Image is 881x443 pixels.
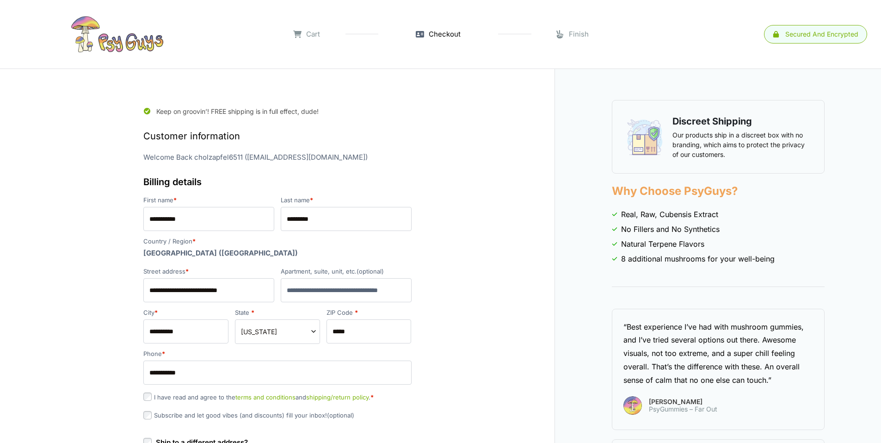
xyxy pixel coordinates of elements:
div: Welcome Back cholzapfel6511 ( [EMAIL_ADDRESS][DOMAIN_NAME] ) [140,150,415,165]
label: State [235,310,320,316]
a: shipping/return policy [306,393,369,401]
strong: Why Choose PsyGuys? [612,184,738,198]
label: First name [143,197,274,203]
span: PsyGummies – Far Out [649,406,717,413]
h3: Customer information [143,129,412,143]
a: Cart [293,29,320,40]
span: [PERSON_NAME] [649,399,717,405]
span: State [235,319,320,344]
strong: [GEOGRAPHIC_DATA] ([GEOGRAPHIC_DATA]) [143,249,298,257]
input: I have read and agree to theterms and conditionsandshipping/return policy. [143,393,152,401]
label: Country / Region [143,238,412,244]
label: Phone [143,351,412,357]
span: Natural Terpene Flavors [621,238,704,250]
span: Florida [241,327,314,337]
span: 8 additional mushrooms for your well-being [621,253,775,264]
label: Apartment, suite, unit, etc. [281,268,412,275]
a: Secured and encrypted [764,25,867,44]
span: No Fillers and No Synthetics [621,224,720,235]
strong: Discreet Shipping [672,116,752,127]
label: Subscribe and let good vibes (and discounts) fill your inbox! [143,412,354,419]
div: “Best experience I’ve had with mushroom gummies, and I’ve tried several options out there. Awesom... [623,320,813,387]
div: Secured and encrypted [785,31,858,37]
span: Finish [569,29,589,40]
label: I have read and agree to the and . [143,393,374,401]
label: City [143,310,228,316]
label: Street address [143,268,274,275]
span: Real, Raw, Cubensis Extract [621,209,718,220]
a: terms and conditions [235,393,296,401]
div: Keep on groovin’! FREE shipping is in full effect, dude! [143,100,412,119]
p: Our products ship in a discreet box with no branding, which aims to protect the privacy of our cu... [672,130,810,159]
input: Subscribe and let good vibes (and discounts) fill your inbox!(optional) [143,411,152,419]
h3: Billing details [143,175,412,189]
span: Checkout [429,29,461,40]
span: (optional) [357,268,384,275]
label: ZIP Code [327,310,412,316]
label: Last name [281,197,412,203]
span: (optional) [327,412,354,419]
